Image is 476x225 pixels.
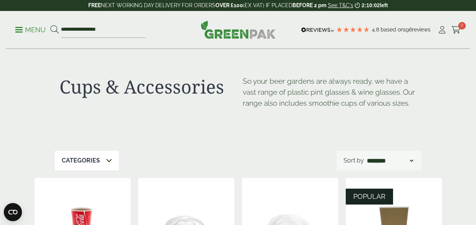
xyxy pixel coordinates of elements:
span: left [380,2,388,8]
span: reviews [412,27,431,33]
a: See T&C's [328,2,353,8]
select: Shop order [365,156,415,165]
img: REVIEWS.io [301,27,334,33]
i: My Account [437,26,447,34]
img: GreenPak Supplies [201,20,276,39]
strong: OVER £100 [215,2,243,8]
i: Cart [451,26,461,34]
a: 0 [451,24,461,36]
p: Categories [62,156,100,165]
span: 196 [404,27,412,33]
span: 0 [458,22,466,30]
p: Menu [15,25,46,34]
button: Open CMP widget [4,203,22,221]
span: Based on [381,27,404,33]
p: So your beer gardens are always ready, we have a vast range of plastic pint glasses & wine glasse... [243,76,417,108]
a: Menu [15,25,46,33]
strong: BEFORE 2 pm [292,2,326,8]
strong: FREE [88,2,101,8]
p: Sort by [343,156,364,165]
div: 4.79 Stars [336,26,370,33]
h1: Cups & Accessories [59,76,234,98]
span: POPULAR [353,192,385,200]
span: 2:10:02 [362,2,380,8]
span: 4.8 [372,27,381,33]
